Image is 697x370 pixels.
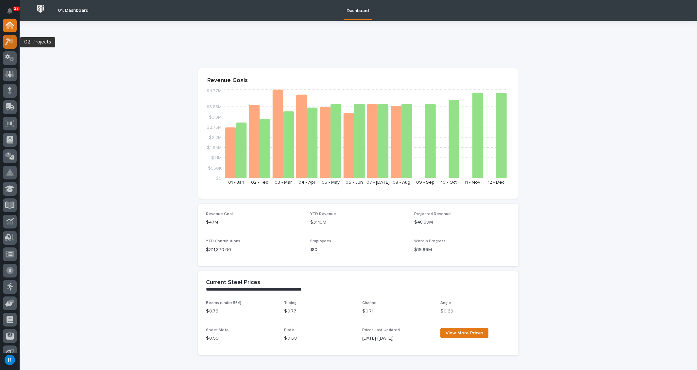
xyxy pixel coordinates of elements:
[284,301,297,305] span: Tubing
[440,308,511,315] p: $ 0.69
[206,279,260,286] h2: Current Steel Prices
[414,239,446,243] span: Work in Progress
[322,180,340,185] text: 05 - May
[228,180,244,185] text: 01 - Jan
[441,180,457,185] text: 10 - Oct
[362,328,400,332] span: Prices Last Updated
[209,135,222,140] tspan: $2.2M
[58,8,88,13] h2: 01. Dashboard
[3,4,17,18] button: Notifications
[206,239,240,243] span: YTD Contributions
[251,180,268,185] text: 02 - Feb
[362,335,433,342] p: [DATE] ([DATE])
[208,166,222,171] tspan: $550K
[206,308,276,315] p: $ 0.76
[414,219,511,226] p: $48.59M
[206,89,222,93] tspan: $4.77M
[216,176,222,181] tspan: $0
[310,239,331,243] span: Employees
[211,156,222,160] tspan: $1.1M
[446,331,483,335] span: View More Prices
[416,180,434,185] text: 09 - Sep
[488,180,504,185] text: 12 - Dec
[206,246,302,253] p: $ 311,870.00
[206,335,276,342] p: $ 0.59
[440,301,451,305] span: Angle
[310,246,407,253] p: 180
[207,125,222,130] tspan: $2.75M
[206,105,222,109] tspan: $3.85M
[465,180,481,185] text: 11 - Nov
[206,219,302,226] p: $47M
[8,8,17,18] div: Notifications23
[206,212,233,216] span: Revenue Goal
[284,335,354,342] p: $ 0.68
[284,328,294,332] span: Plate
[209,115,222,120] tspan: $3.3M
[346,180,363,185] text: 06 - Jun
[284,308,354,315] p: $ 0.77
[362,308,433,315] p: $ 0.71
[366,180,390,185] text: 07 - [DATE]
[207,77,509,84] p: Revenue Goals
[414,246,511,253] p: $19.86M
[14,6,19,11] p: 23
[362,301,378,305] span: Channel
[207,146,222,150] tspan: $1.65M
[206,328,229,332] span: Sheet Metal
[275,180,292,185] text: 03 - Mar
[393,180,411,185] text: 08 - Aug
[34,3,46,15] img: Workspace Logo
[310,219,407,226] p: $31.19M
[310,212,336,216] span: YTD Revenue
[414,212,451,216] span: Projected Revenue
[298,180,315,185] text: 04 - Apr
[3,353,17,367] button: users-avatar
[440,328,488,338] a: View More Prices
[206,301,241,305] span: Beams (under 55#)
